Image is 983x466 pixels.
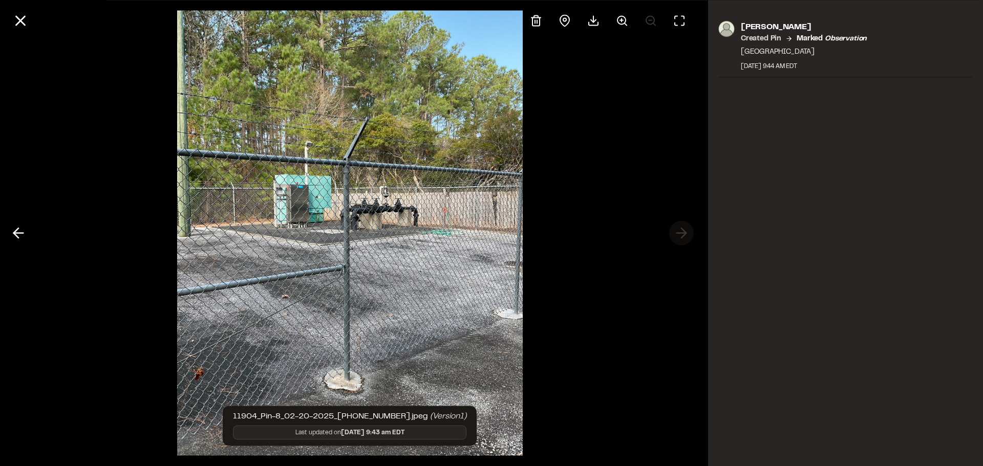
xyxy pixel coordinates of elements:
p: Created Pin [741,33,781,44]
button: Zoom in [610,8,634,33]
p: [GEOGRAPHIC_DATA] [741,46,867,57]
button: Toggle Fullscreen [667,8,692,33]
em: observation [825,35,867,41]
img: photo [718,20,735,37]
div: [DATE] 9:44 AM EDT [741,61,867,71]
p: [PERSON_NAME] [741,20,867,33]
button: Close modal [8,8,33,33]
button: Previous photo [6,221,31,246]
p: Marked [797,33,867,44]
div: View pin on map [552,8,577,33]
